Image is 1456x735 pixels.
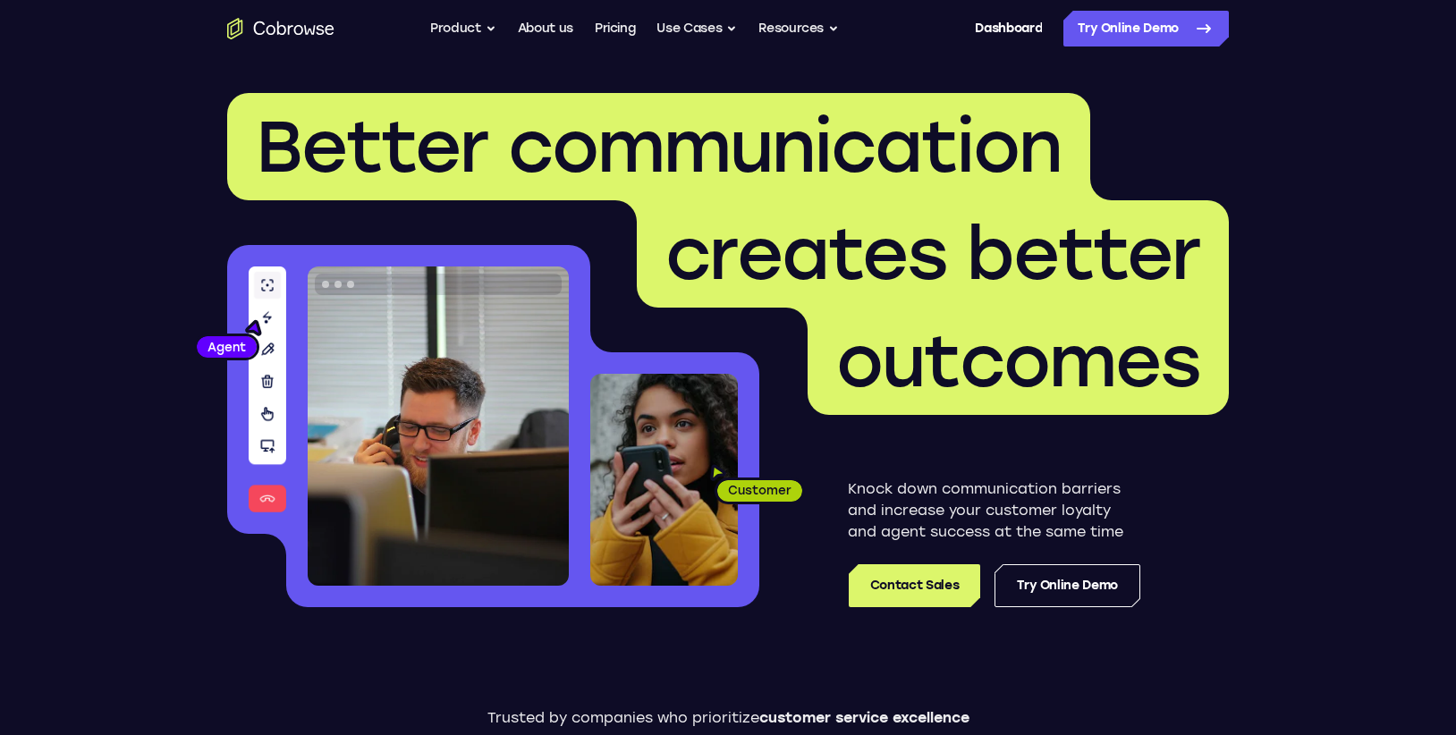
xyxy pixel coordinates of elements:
[308,266,569,586] img: A customer support agent talking on the phone
[848,478,1140,543] p: Knock down communication barriers and increase your customer loyalty and agent success at the sam...
[256,104,1062,190] span: Better communication
[1063,11,1229,46] a: Try Online Demo
[849,564,980,607] a: Contact Sales
[590,374,738,586] img: A customer holding their phone
[595,11,636,46] a: Pricing
[836,318,1200,404] span: outcomes
[975,11,1042,46] a: Dashboard
[656,11,737,46] button: Use Cases
[995,564,1140,607] a: Try Online Demo
[518,11,573,46] a: About us
[759,709,969,726] span: customer service excellence
[665,211,1200,297] span: creates better
[227,18,334,39] a: Go to the home page
[430,11,496,46] button: Product
[758,11,839,46] button: Resources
